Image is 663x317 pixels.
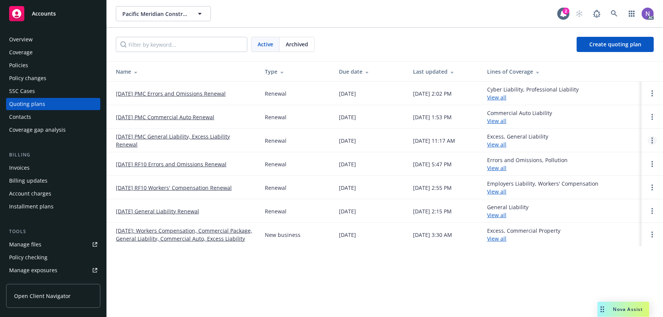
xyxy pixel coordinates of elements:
[6,175,100,187] a: Billing updates
[6,277,100,289] a: Manage certificates
[265,113,286,121] div: Renewal
[648,89,657,98] a: Open options
[116,90,226,98] a: [DATE] PMC Errors and Omissions Renewal
[577,37,654,52] a: Create quoting plan
[413,137,455,145] div: [DATE] 11:17 AM
[487,109,552,125] div: Commercial Auto Liability
[487,164,506,172] a: View all
[9,200,54,213] div: Installment plans
[487,156,568,172] div: Errors and Omissions, Pollution
[648,112,657,121] a: Open options
[9,85,35,97] div: SSC Cases
[9,111,31,123] div: Contacts
[6,200,100,213] a: Installment plans
[589,41,641,48] span: Create quoting plan
[9,162,30,174] div: Invoices
[6,46,100,58] a: Coverage
[6,151,100,159] div: Billing
[598,302,649,317] button: Nova Assist
[265,184,286,192] div: Renewal
[6,124,100,136] a: Coverage gap analysis
[487,132,548,148] div: Excess, General Liability
[487,188,506,195] a: View all
[9,251,47,263] div: Policy checking
[589,6,604,21] a: Report a Bug
[286,40,308,48] span: Archived
[339,231,356,239] div: [DATE]
[6,59,100,71] a: Policies
[487,180,598,196] div: Employers Liability, Workers' Compensation
[265,160,286,168] div: Renewal
[116,227,253,243] a: [DATE]: Workers Compensation, Commercial Package, General Liability, Commercial Auto, Excess Liab...
[116,160,226,168] a: [DATE] RF10 Errors and Omissions Renewal
[572,6,587,21] a: Start snowing
[9,59,28,71] div: Policies
[9,277,59,289] div: Manage certificates
[6,188,100,200] a: Account charges
[339,113,356,121] div: [DATE]
[339,137,356,145] div: [DATE]
[9,238,41,251] div: Manage files
[9,46,33,58] div: Coverage
[14,292,71,300] span: Open Client Navigator
[6,72,100,84] a: Policy changes
[413,68,475,76] div: Last updated
[413,90,452,98] div: [DATE] 2:02 PM
[339,207,356,215] div: [DATE]
[116,6,211,21] button: Pacific Meridian Construction, Inc. & RF10 Inspections, Inc.
[265,90,286,98] div: Renewal
[122,10,188,18] span: Pacific Meridian Construction, Inc. & RF10 Inspections, Inc.
[339,160,356,168] div: [DATE]
[6,3,100,24] a: Accounts
[6,98,100,110] a: Quoting plans
[9,188,51,200] div: Account charges
[613,306,643,312] span: Nova Assist
[32,11,56,17] span: Accounts
[607,6,622,21] a: Search
[642,8,654,20] img: photo
[413,231,452,239] div: [DATE] 3:30 AM
[6,162,100,174] a: Invoices
[265,207,286,215] div: Renewal
[487,141,506,148] a: View all
[116,113,214,121] a: [DATE] PMC Commercial Auto Renewal
[6,111,100,123] a: Contacts
[339,184,356,192] div: [DATE]
[648,207,657,216] a: Open options
[6,228,100,235] div: Tools
[6,251,100,263] a: Policy checking
[598,302,607,317] div: Drag to move
[487,211,506,219] a: View all
[487,203,529,219] div: General Liability
[648,230,657,239] a: Open options
[413,113,452,121] div: [DATE] 1:53 PM
[9,124,66,136] div: Coverage gap analysis
[265,231,301,239] div: New business
[487,117,506,125] a: View all
[339,68,401,76] div: Due date
[487,85,579,101] div: Cyber Liability, Professional Liability
[116,207,199,215] a: [DATE] General Liability Renewal
[9,72,46,84] div: Policy changes
[116,184,232,192] a: [DATE] RF10 Workers' Compensation Renewal
[6,85,100,97] a: SSC Cases
[9,33,33,46] div: Overview
[339,90,356,98] div: [DATE]
[413,207,452,215] div: [DATE] 2:15 PM
[563,8,570,14] div: 2
[648,159,657,169] a: Open options
[6,264,100,276] a: Manage exposures
[487,235,506,242] a: View all
[487,68,636,76] div: Lines of Coverage
[413,184,452,192] div: [DATE] 2:55 PM
[265,68,327,76] div: Type
[6,33,100,46] a: Overview
[116,37,247,52] input: Filter by keyword...
[116,68,253,76] div: Name
[9,175,47,187] div: Billing updates
[265,137,286,145] div: Renewal
[413,160,452,168] div: [DATE] 5:47 PM
[258,40,273,48] span: Active
[116,132,253,148] a: [DATE] PMC General Liability, Excess Liability Renewal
